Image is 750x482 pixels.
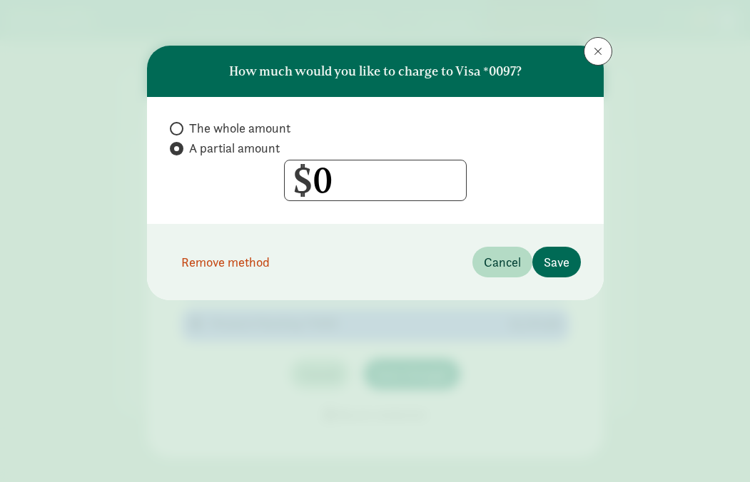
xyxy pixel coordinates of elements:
[170,247,281,277] button: Remove method
[285,160,466,200] input: 0.00
[189,140,280,157] span: A partial amount
[544,252,569,272] span: Save
[181,252,270,272] span: Remove method
[229,64,522,78] h6: How much would you like to charge to Visa *0097?
[472,247,532,277] button: Cancel
[532,247,581,277] button: Save
[484,252,521,272] span: Cancel
[189,120,290,137] span: The whole amount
